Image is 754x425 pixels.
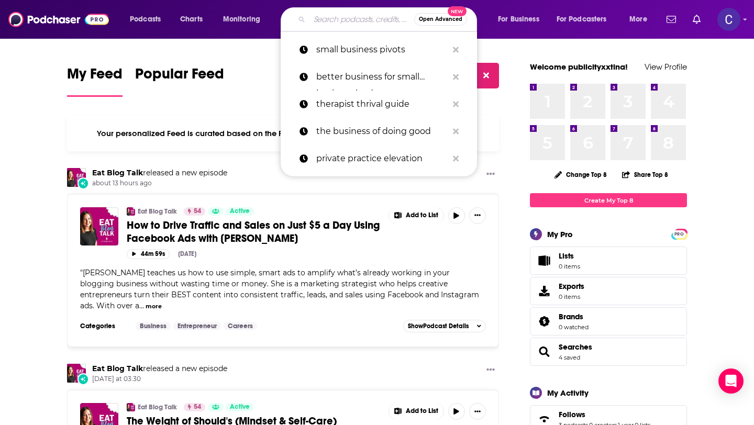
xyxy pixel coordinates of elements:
[135,65,224,89] span: Popular Feed
[139,301,144,310] span: ...
[8,9,109,29] img: Podchaser - Follow, Share and Rate Podcasts
[67,168,86,187] img: Eat Blog Talk
[530,277,687,305] a: Exports
[469,207,486,224] button: Show More Button
[559,282,584,291] span: Exports
[178,250,196,258] div: [DATE]
[92,375,227,384] span: [DATE] at 03:30
[559,293,584,300] span: 0 items
[530,307,687,335] span: Brands
[223,12,260,27] span: Monitoring
[67,65,123,97] a: My Feed
[559,251,574,261] span: Lists
[491,11,552,28] button: open menu
[559,354,580,361] a: 4 saved
[316,91,448,118] p: therapist thrival guide
[77,373,89,385] div: New Episode
[180,12,203,27] span: Charts
[550,11,622,28] button: open menu
[534,314,555,329] a: Brands
[559,312,583,321] span: Brands
[534,284,555,298] span: Exports
[717,8,740,31] button: Show profile menu
[530,62,628,72] a: Welcome publicityxxtina!
[530,338,687,366] span: Searches
[389,207,443,224] button: Show More Button
[281,118,477,145] a: the business of doing good
[389,403,443,420] button: Show More Button
[80,322,127,330] h3: Categories
[230,402,250,412] span: Active
[194,206,201,217] span: 54
[80,207,118,245] img: How to Drive Traffic and Sales on Just $5 a Day Using Facebook Ads with Nicole Kelley
[226,403,254,411] a: Active
[498,12,539,27] span: For Business
[173,11,209,28] a: Charts
[138,207,177,216] a: Eat Blog Talk
[622,11,660,28] button: open menu
[482,364,499,377] button: Show More Button
[135,65,224,97] a: Popular Feed
[559,312,589,321] a: Brands
[717,8,740,31] span: Logged in as publicityxxtina
[548,168,613,181] button: Change Top 8
[559,410,650,419] a: Follows
[92,364,143,373] a: Eat Blog Talk
[67,364,86,383] a: Eat Blog Talk
[448,6,467,16] span: New
[482,168,499,181] button: Show More Button
[316,36,448,63] p: small business pivots
[127,207,135,216] img: Eat Blog Talk
[80,268,479,310] span: [PERSON_NAME] teaches us how to use simple, smart ads to amplify what’s already working in your b...
[184,207,205,216] a: 54
[530,247,687,275] a: Lists
[127,403,135,411] img: Eat Blog Talk
[127,219,380,245] span: How to Drive Traffic and Sales on Just $5 a Day Using Facebook Ads with [PERSON_NAME]
[281,36,477,63] a: small business pivots
[224,322,257,330] a: Careers
[316,118,448,145] p: the business of doing good
[419,17,462,22] span: Open Advanced
[281,91,477,118] a: therapist thrival guide
[184,403,205,411] a: 54
[123,11,174,28] button: open menu
[67,65,123,89] span: My Feed
[67,116,499,151] div: Your personalized Feed is curated based on the Podcasts, Creators, Users, and Lists that you Follow.
[92,364,227,374] h3: released a new episode
[673,230,685,238] span: PRO
[662,10,680,28] a: Show notifications dropdown
[629,12,647,27] span: More
[557,12,607,27] span: For Podcasters
[559,251,580,261] span: Lists
[673,230,685,238] a: PRO
[645,62,687,72] a: View Profile
[414,13,467,26] button: Open AdvancedNew
[559,342,592,352] a: Searches
[281,63,477,91] a: better business for small business leaders
[718,368,744,394] div: Open Intercom Messenger
[130,12,161,27] span: Podcasts
[406,211,438,219] span: Add to List
[216,11,274,28] button: open menu
[547,229,573,239] div: My Pro
[138,403,177,411] a: Eat Blog Talk
[173,322,221,330] a: Entrepreneur
[689,10,705,28] a: Show notifications dropdown
[622,164,669,185] button: Share Top 8
[92,168,143,177] a: Eat Blog Talk
[309,11,414,28] input: Search podcasts, credits, & more...
[717,8,740,31] img: User Profile
[281,145,477,172] a: private practice elevation
[547,388,589,398] div: My Activity
[408,322,469,330] span: Show Podcast Details
[230,206,250,217] span: Active
[316,63,448,91] p: better business for small business leaders
[127,249,170,259] button: 44m 59s
[80,268,479,310] span: "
